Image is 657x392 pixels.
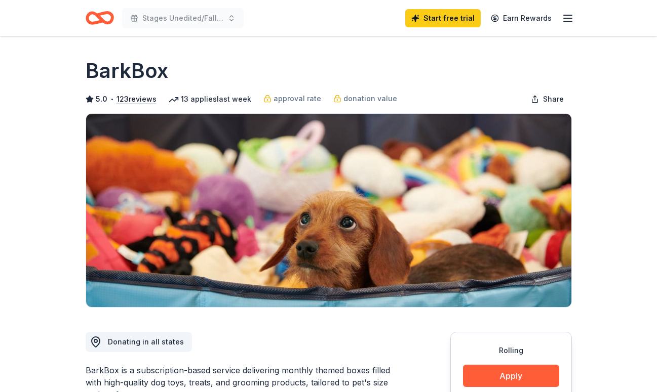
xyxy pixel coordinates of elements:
span: Donating in all states [108,337,184,346]
span: 5.0 [96,93,107,105]
span: Stages Unedited/Fall Fundraiser [142,12,223,24]
div: 13 applies last week [169,93,251,105]
button: Stages Unedited/Fall Fundraiser [122,8,244,28]
span: Share [543,93,564,105]
a: approval rate [263,93,321,105]
button: Apply [463,365,559,387]
a: donation value [333,93,397,105]
span: • [110,95,113,103]
span: donation value [343,93,397,105]
h1: BarkBox [86,57,168,85]
button: 123reviews [117,93,157,105]
a: Earn Rewards [485,9,558,27]
img: Image for BarkBox [86,114,571,307]
button: Share [523,89,572,109]
a: Start free trial [405,9,481,27]
div: Rolling [463,344,559,357]
span: approval rate [274,93,321,105]
a: Home [86,6,114,30]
